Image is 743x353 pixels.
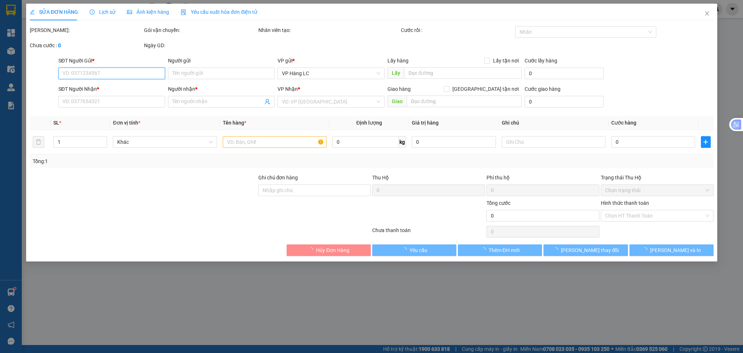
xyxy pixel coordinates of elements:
img: icon [181,9,186,15]
span: Khác [117,137,212,147]
span: Tên hàng [222,120,246,126]
label: Cước lấy hàng [524,58,557,64]
span: user-add [264,99,270,105]
input: Cước giao hàng [524,96,604,107]
button: Close [697,4,717,24]
span: Lấy tận nơi [490,57,521,65]
span: plus [701,139,710,145]
span: SL [53,120,59,126]
span: close [704,11,710,16]
span: loading [642,247,650,252]
div: Người nhận [168,85,275,93]
input: Dọc đường [406,96,521,107]
span: SỬA ĐƠN HÀNG [30,9,78,15]
span: Ảnh kiện hàng [127,9,169,15]
div: Nhân viên tạo: [258,26,399,34]
div: Ngày GD: [144,41,256,49]
div: SĐT Người Gửi [58,57,165,65]
span: Yêu cầu [410,246,427,254]
span: kg [399,136,406,148]
span: loading [553,247,561,252]
span: edit [30,9,35,15]
div: Người gửi [168,57,275,65]
span: Thêm ĐH mới [489,246,520,254]
span: Lấy hàng [387,58,408,64]
button: Thêm ĐH mới [458,244,542,256]
span: Lịch sử [90,9,115,15]
div: Chưa cước : [30,41,143,49]
span: Lấy [387,67,404,79]
span: picture [127,9,132,15]
span: Chọn trạng thái [605,185,709,196]
input: Ghi Chú [501,136,605,148]
b: 0 [58,42,61,48]
span: Tổng cước [487,200,510,206]
button: [PERSON_NAME] và In [629,244,713,256]
span: Giao [387,96,406,107]
div: Chưa thanh toán [371,226,486,239]
span: Định lượng [356,120,382,126]
span: Yêu cầu xuất hóa đơn điện tử [181,9,257,15]
label: Hình thức thanh toán [601,200,649,206]
span: Giao hàng [387,86,410,92]
span: [PERSON_NAME] thay đổi [561,246,619,254]
div: Cước rồi : [401,26,514,34]
input: Cước lấy hàng [524,68,604,79]
span: Hủy Đơn Hàng [316,246,349,254]
div: Tổng: 1 [33,157,287,165]
span: clock-circle [90,9,95,15]
th: Ghi chú [498,116,608,130]
div: Gói vận chuyển: [144,26,256,34]
input: Ghi chú đơn hàng [258,184,371,196]
div: SĐT Người Nhận [58,85,165,93]
button: plus [701,136,711,148]
div: Trạng thái Thu Hộ [601,174,714,182]
span: [PERSON_NAME] và In [650,246,701,254]
span: Cước hàng [611,120,636,126]
button: Yêu cầu [372,244,456,256]
label: Ghi chú đơn hàng [258,175,298,180]
span: VP Nhận [278,86,298,92]
button: [PERSON_NAME] thay đổi [543,244,628,256]
button: delete [33,136,44,148]
span: Thu Hộ [372,175,389,180]
div: [PERSON_NAME]: [30,26,143,34]
span: VP Hàng LC [282,68,380,79]
button: Hủy Đơn Hàng [287,244,371,256]
div: Phí thu hộ [487,174,599,184]
span: loading [481,247,489,252]
span: Giá trị hàng [412,120,439,126]
label: Cước giao hàng [524,86,560,92]
span: loading [308,247,316,252]
span: loading [402,247,410,252]
input: VD: Bàn, Ghế [222,136,326,148]
input: Dọc đường [404,67,521,79]
div: VP gửi [278,57,384,65]
span: [GEOGRAPHIC_DATA] tận nơi [449,85,521,93]
span: Đơn vị tính [113,120,140,126]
